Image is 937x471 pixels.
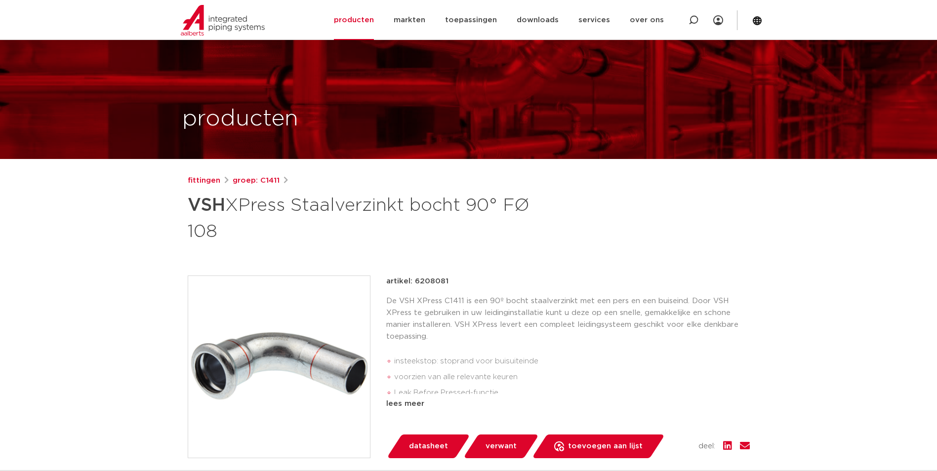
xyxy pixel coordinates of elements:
[394,369,750,385] li: voorzien van alle relevante keuren
[486,438,517,454] span: verwant
[233,175,280,187] a: groep: C1411
[188,191,559,244] h1: XPress Staalverzinkt bocht 90° FØ 108
[698,440,715,452] span: deel:
[386,434,470,458] a: datasheet
[568,438,643,454] span: toevoegen aan lijst
[188,175,220,187] a: fittingen
[188,196,225,214] strong: VSH
[386,295,750,343] p: De VSH XPress C1411 is een 90º bocht staalverzinkt met een pers en een buiseind. Door VSH XPress ...
[386,398,750,410] div: lees meer
[188,276,370,458] img: Product Image for VSH XPress Staalverzinkt bocht 90° FØ 108
[394,385,750,401] li: Leak Before Pressed-functie
[386,275,448,287] p: artikel: 6208081
[409,438,448,454] span: datasheet
[394,353,750,369] li: insteekstop: stoprand voor buisuiteinde
[463,434,539,458] a: verwant
[182,103,298,135] h1: producten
